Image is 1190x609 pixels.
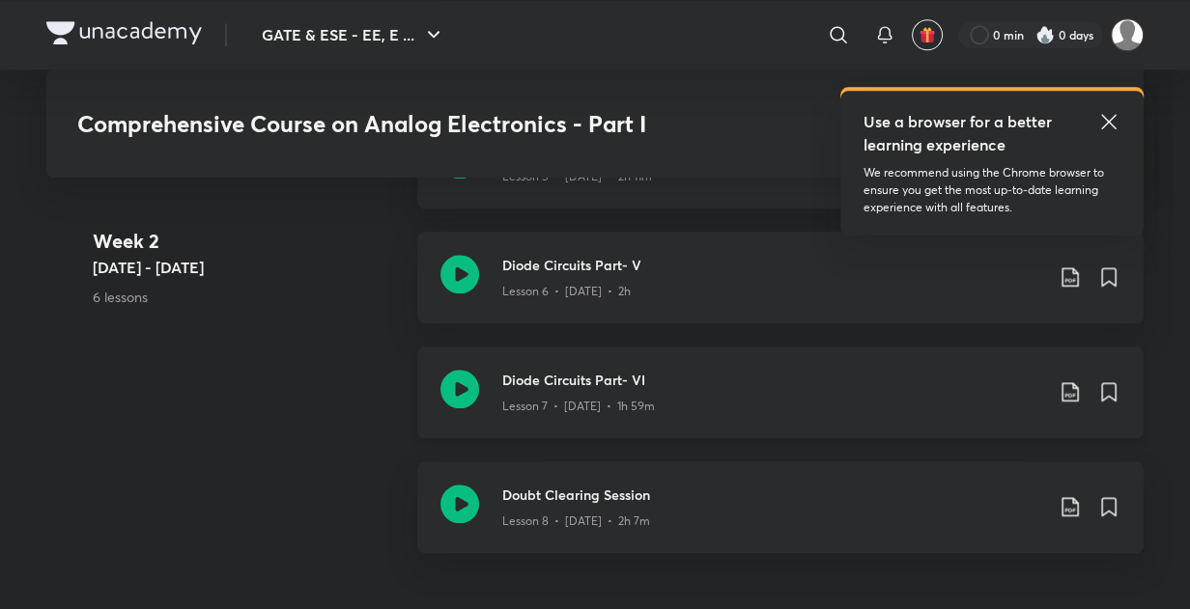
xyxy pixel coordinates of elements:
[502,370,1043,390] h3: Diode Circuits Part- VI
[77,110,834,138] h3: Comprehensive Course on Analog Electronics - Part I
[93,256,402,279] h5: [DATE] - [DATE]
[1111,18,1144,51] img: Juhi Yaduwanshi
[864,110,1056,156] h5: Use a browser for a better learning experience
[864,164,1120,216] p: We recommend using the Chrome browser to ensure you get the most up-to-date learning experience w...
[46,21,202,44] img: Company Logo
[502,512,650,530] p: Lesson 8 • [DATE] • 2h 7m
[912,19,943,50] button: avatar
[919,26,936,43] img: avatar
[502,398,655,415] p: Lesson 7 • [DATE] • 1h 59m
[417,232,1144,346] a: Diode Circuits Part- VLesson 6 • [DATE] • 2h
[250,15,457,54] button: GATE & ESE - EE, E ...
[502,255,1043,275] h3: Diode Circuits Part- V
[502,283,631,300] p: Lesson 6 • [DATE] • 2h
[1035,25,1055,44] img: streak
[417,346,1144,461] a: Diode Circuits Part- VILesson 7 • [DATE] • 1h 59m
[93,227,402,256] h4: Week 2
[502,484,1043,505] h3: Doubt Clearing Session
[46,21,202,49] a: Company Logo
[417,461,1144,576] a: Doubt Clearing SessionLesson 8 • [DATE] • 2h 7m
[93,287,402,307] p: 6 lessons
